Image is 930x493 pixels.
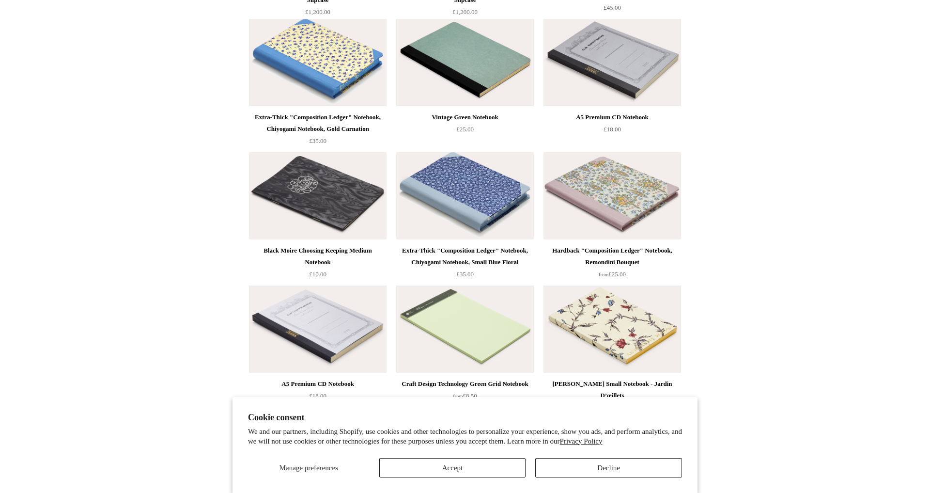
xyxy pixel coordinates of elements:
[309,137,326,144] span: £35.00
[543,152,681,239] img: Hardback "Composition Ledger" Notebook, Remondini Bouquet
[279,464,338,472] span: Manage preferences
[560,437,603,445] a: Privacy Policy
[543,19,681,106] a: A5 Premium CD Notebook A5 Premium CD Notebook
[248,413,682,423] h2: Cookie consent
[249,378,387,418] a: A5 Premium CD Notebook £18.00
[543,19,681,106] img: A5 Premium CD Notebook
[396,152,534,239] a: Extra-Thick "Composition Ledger" Notebook, Chiyogami Notebook, Small Blue Floral Extra-Thick "Com...
[249,19,387,106] img: Extra-Thick "Composition Ledger" Notebook, Chiyogami Notebook, Gold Carnation
[249,286,387,373] img: A5 Premium CD Notebook
[546,245,679,268] div: Hardback "Composition Ledger" Notebook, Remondini Bouquet
[248,458,370,477] button: Manage preferences
[396,378,534,418] a: Craft Design Technology Green Grid Notebook from£8.50
[599,270,626,278] span: £25.00
[546,378,679,401] div: [PERSON_NAME] Small Notebook - Jardin D’œillets
[543,111,681,151] a: A5 Premium CD Notebook £18.00
[456,270,474,278] span: £35.00
[543,378,681,418] a: [PERSON_NAME] Small Notebook - Jardin D’œillets £25.00
[543,245,681,285] a: Hardback "Composition Ledger" Notebook, Remondini Bouquet from£25.00
[453,394,463,399] span: from
[249,245,387,285] a: Black Moire Choosing Keeping Medium Notebook £10.00
[456,126,474,133] span: £25.00
[249,152,387,239] img: Black Moire Choosing Keeping Medium Notebook
[452,8,478,16] span: £1,200.00
[251,111,384,135] div: Extra-Thick "Composition Ledger" Notebook, Chiyogami Notebook, Gold Carnation
[543,152,681,239] a: Hardback "Composition Ledger" Notebook, Remondini Bouquet Hardback "Composition Ledger" Notebook,...
[604,4,621,11] span: £45.00
[396,245,534,285] a: Extra-Thick "Composition Ledger" Notebook, Chiyogami Notebook, Small Blue Floral £35.00
[249,286,387,373] a: A5 Premium CD Notebook A5 Premium CD Notebook
[399,111,531,123] div: Vintage Green Notebook
[399,245,531,268] div: Extra-Thick "Composition Ledger" Notebook, Chiyogami Notebook, Small Blue Floral
[396,19,534,106] a: Vintage Green Notebook Vintage Green Notebook
[251,245,384,268] div: Black Moire Choosing Keeping Medium Notebook
[604,126,621,133] span: £18.00
[546,111,679,123] div: A5 Premium CD Notebook
[396,19,534,106] img: Vintage Green Notebook
[309,270,326,278] span: £10.00
[249,111,387,151] a: Extra-Thick "Composition Ledger" Notebook, Chiyogami Notebook, Gold Carnation £35.00
[396,286,534,373] img: Craft Design Technology Green Grid Notebook
[399,378,531,390] div: Craft Design Technology Green Grid Notebook
[599,272,608,277] span: from
[248,427,682,446] p: We and our partners, including Shopify, use cookies and other technologies to personalize your ex...
[396,111,534,151] a: Vintage Green Notebook £25.00
[249,19,387,106] a: Extra-Thick "Composition Ledger" Notebook, Chiyogami Notebook, Gold Carnation Extra-Thick "Compos...
[396,286,534,373] a: Craft Design Technology Green Grid Notebook Craft Design Technology Green Grid Notebook
[543,286,681,373] a: Antoinette Poisson Small Notebook - Jardin D’œillets Antoinette Poisson Small Notebook - Jardin D...
[251,378,384,390] div: A5 Premium CD Notebook
[305,8,330,16] span: £1,200.00
[453,392,477,399] span: £8.50
[379,458,526,477] button: Accept
[249,152,387,239] a: Black Moire Choosing Keeping Medium Notebook Black Moire Choosing Keeping Medium Notebook
[543,286,681,373] img: Antoinette Poisson Small Notebook - Jardin D’œillets
[535,458,682,477] button: Decline
[309,392,326,399] span: £18.00
[396,152,534,239] img: Extra-Thick "Composition Ledger" Notebook, Chiyogami Notebook, Small Blue Floral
